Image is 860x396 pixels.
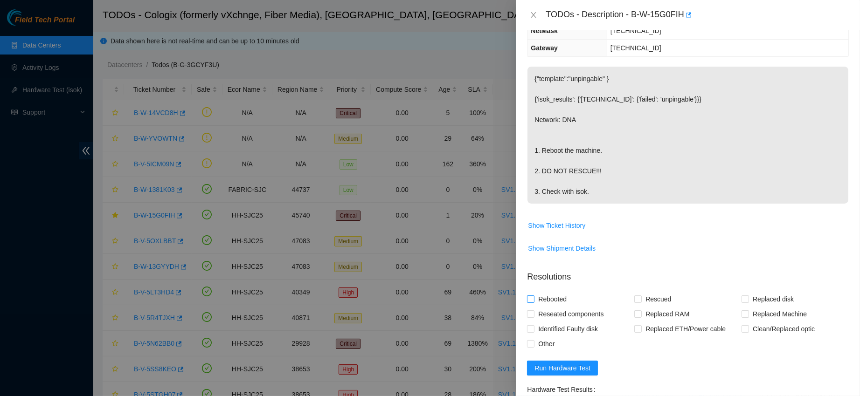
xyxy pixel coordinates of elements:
span: Reseated components [534,307,607,321]
span: Identified Faulty disk [534,321,602,336]
span: NetMask [531,27,558,34]
span: Replaced disk [749,292,798,307]
button: Run Hardware Test [527,361,598,376]
span: Show Ticket History [528,220,585,231]
p: {"template":"unpingable" } {'isok_results': {'[TECHNICAL_ID]': {'failed': 'unpingable'}}} Network... [527,67,848,204]
span: Other [534,336,558,351]
span: Replaced Machine [749,307,811,321]
span: Show Shipment Details [528,243,596,253]
span: Replaced RAM [642,307,693,321]
span: Gateway [531,44,558,52]
span: Rescued [642,292,675,307]
span: Replaced ETH/Power cable [642,321,729,336]
button: Show Shipment Details [527,241,596,256]
span: Run Hardware Test [534,363,590,373]
span: [TECHNICAL_ID] [610,44,661,52]
span: [TECHNICAL_ID] [610,27,661,34]
button: Close [527,11,540,20]
span: close [530,11,537,19]
button: Show Ticket History [527,218,586,233]
div: TODOs - Description - B-W-15G0FIH [546,7,849,22]
span: Clean/Replaced optic [749,321,818,336]
span: Rebooted [534,292,570,307]
p: Resolutions [527,263,849,283]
